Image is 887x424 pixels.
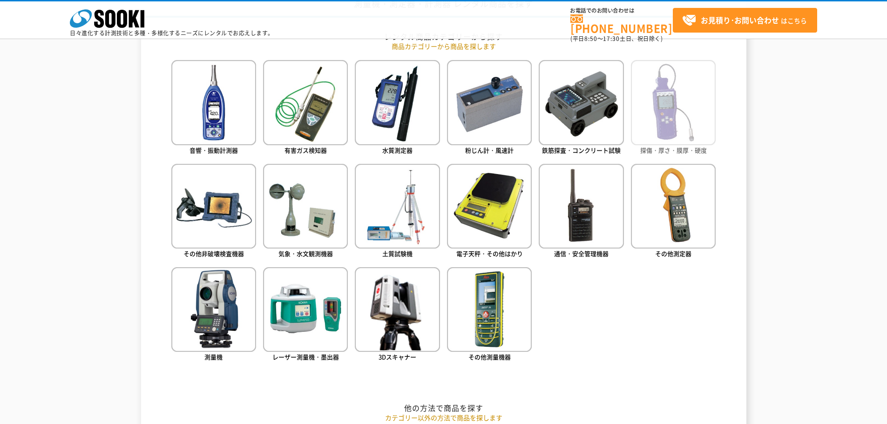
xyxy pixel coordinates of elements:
img: 通信・安全管理機器 [539,164,623,249]
span: はこちら [682,13,807,27]
a: 音響・振動計測器 [171,60,256,156]
span: 通信・安全管理機器 [554,249,609,258]
a: 3Dスキャナー [355,267,440,363]
span: その他非破壊検査機器 [183,249,244,258]
img: 探傷・厚さ・膜厚・硬度 [631,60,716,145]
img: その他測定器 [631,164,716,249]
span: 音響・振動計測器 [190,146,238,155]
p: 商品カテゴリーから商品を探します [171,41,716,51]
span: 17:30 [603,34,620,43]
span: 粉じん計・風速計 [465,146,514,155]
span: 水質測定器 [382,146,413,155]
img: その他測量機器 [447,267,532,352]
strong: お見積り･お問い合わせ [701,14,779,26]
a: その他非破壊検査機器 [171,164,256,260]
a: 測量機 [171,267,256,363]
p: 日々進化する計測技術と多種・多様化するニーズにレンタルでお応えします。 [70,30,274,36]
img: 測量機 [171,267,256,352]
a: レーザー測量機・墨出器 [263,267,348,363]
span: 探傷・厚さ・膜厚・硬度 [640,146,707,155]
a: お見積り･お問い合わせはこちら [673,8,817,33]
span: レーザー測量機・墨出器 [272,352,339,361]
img: 3Dスキャナー [355,267,440,352]
a: その他測量機器 [447,267,532,363]
span: 3Dスキャナー [379,352,416,361]
span: その他測定器 [655,249,691,258]
span: (平日 ～ 土日、祝日除く) [570,34,663,43]
a: 電子天秤・その他はかり [447,164,532,260]
img: 粉じん計・風速計 [447,60,532,145]
img: 電子天秤・その他はかり [447,164,532,249]
a: 通信・安全管理機器 [539,164,623,260]
h2: 他の方法で商品を探す [171,403,716,413]
span: お電話でのお問い合わせは [570,8,673,13]
span: 有害ガス検知器 [284,146,327,155]
a: 水質測定器 [355,60,440,156]
a: 探傷・厚さ・膜厚・硬度 [631,60,716,156]
a: 粉じん計・風速計 [447,60,532,156]
a: 土質試験機 [355,164,440,260]
img: 気象・水文観測機器 [263,164,348,249]
a: その他測定器 [631,164,716,260]
span: 電子天秤・その他はかり [456,249,523,258]
span: その他測量機器 [468,352,511,361]
a: 鉄筋探査・コンクリート試験 [539,60,623,156]
a: 有害ガス検知器 [263,60,348,156]
a: [PHONE_NUMBER] [570,14,673,34]
img: 有害ガス検知器 [263,60,348,145]
img: 音響・振動計測器 [171,60,256,145]
span: 8:50 [584,34,597,43]
a: 気象・水文観測機器 [263,164,348,260]
span: 気象・水文観測機器 [278,249,333,258]
img: 水質測定器 [355,60,440,145]
p: カテゴリー以外の方法で商品を探します [171,413,716,423]
img: 土質試験機 [355,164,440,249]
img: レーザー測量機・墨出器 [263,267,348,352]
span: 土質試験機 [382,249,413,258]
img: その他非破壊検査機器 [171,164,256,249]
span: 測量機 [204,352,223,361]
img: 鉄筋探査・コンクリート試験 [539,60,623,145]
span: 鉄筋探査・コンクリート試験 [542,146,621,155]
